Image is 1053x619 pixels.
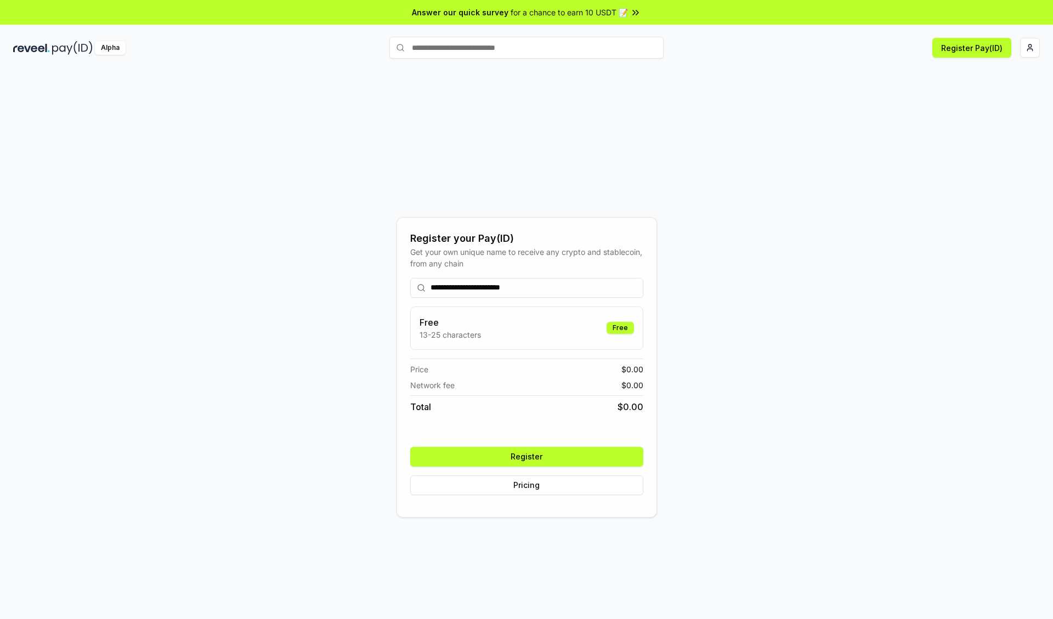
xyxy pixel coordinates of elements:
[420,316,481,329] h3: Free
[621,364,643,375] span: $ 0.00
[412,7,508,18] span: Answer our quick survey
[420,329,481,340] p: 13-25 characters
[410,447,643,467] button: Register
[511,7,628,18] span: for a chance to earn 10 USDT 📝
[410,379,455,391] span: Network fee
[932,38,1011,58] button: Register Pay(ID)
[607,322,634,334] div: Free
[621,379,643,391] span: $ 0.00
[52,41,93,55] img: pay_id
[618,400,643,413] span: $ 0.00
[95,41,126,55] div: Alpha
[410,231,643,246] div: Register your Pay(ID)
[410,364,428,375] span: Price
[410,475,643,495] button: Pricing
[410,400,431,413] span: Total
[410,246,643,269] div: Get your own unique name to receive any crypto and stablecoin, from any chain
[13,41,50,55] img: reveel_dark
